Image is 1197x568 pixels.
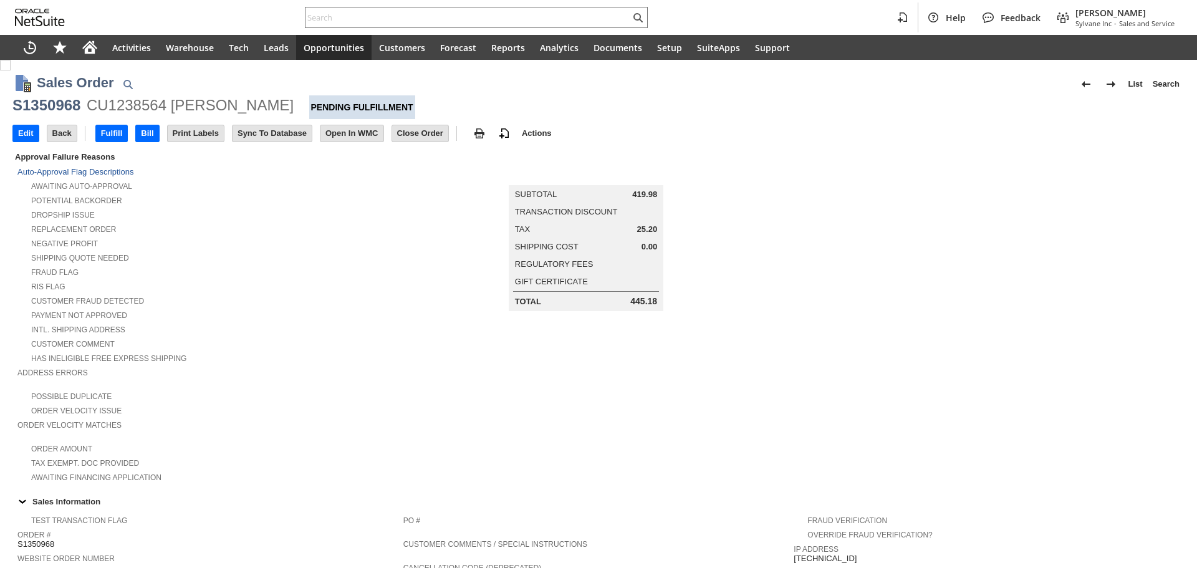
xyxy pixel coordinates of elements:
[515,207,618,216] a: Transaction Discount
[650,35,690,60] a: Setup
[392,125,448,142] input: Close Order
[509,165,663,185] caption: Summary
[372,35,433,60] a: Customers
[630,10,645,25] svg: Search
[17,368,88,377] a: Address Errors
[1079,77,1094,92] img: Previous
[515,259,593,269] a: Regulatory Fees
[657,42,682,54] span: Setup
[305,10,630,25] input: Search
[794,545,839,554] a: IP Address
[484,35,532,60] a: Reports
[594,42,642,54] span: Documents
[17,421,122,430] a: Order Velocity Matches
[540,42,579,54] span: Analytics
[1103,77,1118,92] img: Next
[807,516,887,525] a: Fraud Verification
[37,72,114,93] h1: Sales Order
[158,35,221,60] a: Warehouse
[1075,19,1112,28] span: Sylvane Inc
[12,493,1185,509] td: Sales Information
[31,392,112,401] a: Possible Duplicate
[586,35,650,60] a: Documents
[497,126,512,141] img: add-record.svg
[47,125,77,142] input: Back
[1001,12,1041,24] span: Feedback
[1148,74,1185,94] a: Search
[515,190,557,199] a: Subtotal
[31,239,98,248] a: Negative Profit
[17,554,115,563] a: Website Order Number
[45,35,75,60] div: Shortcuts
[12,493,1180,509] div: Sales Information
[105,35,158,60] a: Activities
[697,42,740,54] span: SuiteApps
[12,150,398,164] div: Approval Failure Reasons
[31,297,144,306] a: Customer Fraud Detected
[515,224,530,234] a: Tax
[31,282,65,291] a: RIS flag
[12,95,80,115] div: S1350968
[52,40,67,55] svg: Shortcuts
[31,445,92,453] a: Order Amount
[264,42,289,54] span: Leads
[304,42,364,54] span: Opportunities
[75,35,105,60] a: Home
[31,516,127,525] a: Test Transaction Flag
[440,42,476,54] span: Forecast
[296,35,372,60] a: Opportunities
[229,42,249,54] span: Tech
[379,42,425,54] span: Customers
[807,531,932,539] a: Override Fraud Verification?
[31,473,161,482] a: Awaiting Financing Application
[31,325,125,334] a: Intl. Shipping Address
[403,540,587,549] a: Customer Comments / Special Instructions
[22,40,37,55] svg: Recent Records
[112,42,151,54] span: Activities
[31,354,186,363] a: Has Ineligible Free Express Shipping
[82,40,97,55] svg: Home
[96,125,128,142] input: Fulfill
[31,459,139,468] a: Tax Exempt. Doc Provided
[515,297,541,306] a: Total
[31,340,115,349] a: Customer Comment
[221,35,256,60] a: Tech
[1123,74,1148,94] a: List
[87,95,294,115] div: CU1238564 [PERSON_NAME]
[632,190,657,200] span: 419.98
[17,539,54,549] span: S1350968
[31,225,116,234] a: Replacement Order
[637,224,658,234] span: 25.20
[31,196,122,205] a: Potential Backorder
[31,182,132,191] a: Awaiting Auto-Approval
[515,277,588,286] a: Gift Certificate
[31,311,127,320] a: Payment not approved
[136,125,158,142] input: Bill
[166,42,214,54] span: Warehouse
[15,9,65,26] svg: logo
[1114,19,1117,28] span: -
[491,42,525,54] span: Reports
[168,125,224,142] input: Print Labels
[31,407,122,415] a: Order Velocity Issue
[515,242,579,251] a: Shipping Cost
[1119,19,1175,28] span: Sales and Service
[403,516,420,525] a: PO #
[690,35,748,60] a: SuiteApps
[17,167,133,176] a: Auto-Approval Flag Descriptions
[748,35,797,60] a: Support
[233,125,312,142] input: Sync To Database
[755,42,790,54] span: Support
[31,268,79,277] a: Fraud Flag
[17,531,50,539] a: Order #
[13,125,39,142] input: Edit
[15,35,45,60] a: Recent Records
[642,242,657,252] span: 0.00
[794,554,857,564] span: [TECHNICAL_ID]
[433,35,484,60] a: Forecast
[320,125,383,142] input: Open In WMC
[946,12,966,24] span: Help
[532,35,586,60] a: Analytics
[1075,7,1175,19] span: [PERSON_NAME]
[120,77,135,92] img: Quick Find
